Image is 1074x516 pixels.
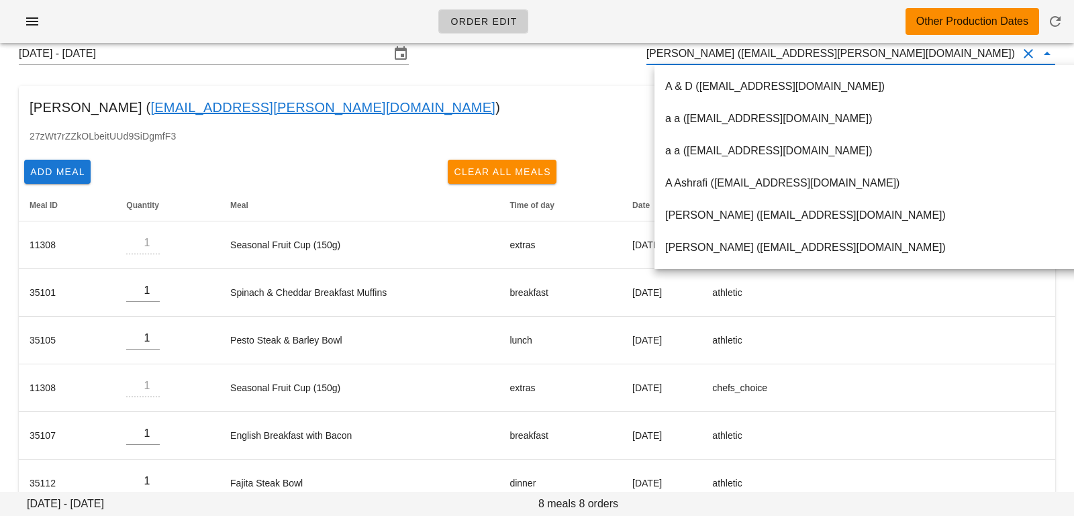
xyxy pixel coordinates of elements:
div: [PERSON_NAME] ( ) athletic ( athletic ) [19,86,1055,129]
td: 35107 [19,412,115,460]
th: Meal ID: Not sorted. Activate to sort ascending. [19,189,115,221]
div: 27zWt7rZZkOLbeitUUd9SiDgmfF3 [19,129,1055,154]
td: Spinach & Cheddar Breakfast Muffins [219,269,499,317]
td: [DATE] [622,412,701,460]
td: athletic [701,460,821,507]
td: chefs_choice [701,364,821,412]
div: Other Production Dates [916,13,1028,30]
td: breakfast [499,412,622,460]
td: 35101 [19,269,115,317]
td: 11308 [19,364,115,412]
span: Clear All Meals [453,166,551,177]
td: [DATE] [622,269,701,317]
button: Clear All Meals [448,160,556,184]
th: Time of day: Not sorted. Activate to sort ascending. [499,189,622,221]
span: Meal ID [30,201,58,210]
td: 35112 [19,460,115,507]
td: extras [499,221,622,269]
td: breakfast [499,269,622,317]
td: extras [499,364,622,412]
td: [DATE] [622,460,701,507]
span: Order Edit [450,16,517,27]
td: Seasonal Fruit Cup (150g) [219,221,499,269]
span: Quantity [126,201,159,210]
td: 11308 [19,221,115,269]
a: Order Edit [438,9,528,34]
span: Meal [230,201,248,210]
th: Meal: Not sorted. Activate to sort ascending. [219,189,499,221]
td: Fajita Steak Bowl [219,460,499,507]
span: Date [632,201,650,210]
td: [DATE] [622,221,701,269]
button: Add Meal [24,160,91,184]
span: Add Meal [30,166,85,177]
td: lunch [499,317,622,364]
td: athletic [701,412,821,460]
td: [DATE] [622,317,701,364]
td: Pesto Steak & Barley Bowl [219,317,499,364]
td: [DATE] [622,364,701,412]
td: 35105 [19,317,115,364]
a: [EMAIL_ADDRESS][PERSON_NAME][DOMAIN_NAME] [150,97,495,118]
th: Quantity: Not sorted. Activate to sort ascending. [115,189,219,221]
th: Date: Not sorted. Activate to sort ascending. [622,189,701,221]
td: English Breakfast with Bacon [219,412,499,460]
td: athletic [701,269,821,317]
td: dinner [499,460,622,507]
td: Seasonal Fruit Cup (150g) [219,364,499,412]
td: athletic [701,317,821,364]
span: Time of day [509,201,554,210]
button: Clear Customer [1020,46,1036,62]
